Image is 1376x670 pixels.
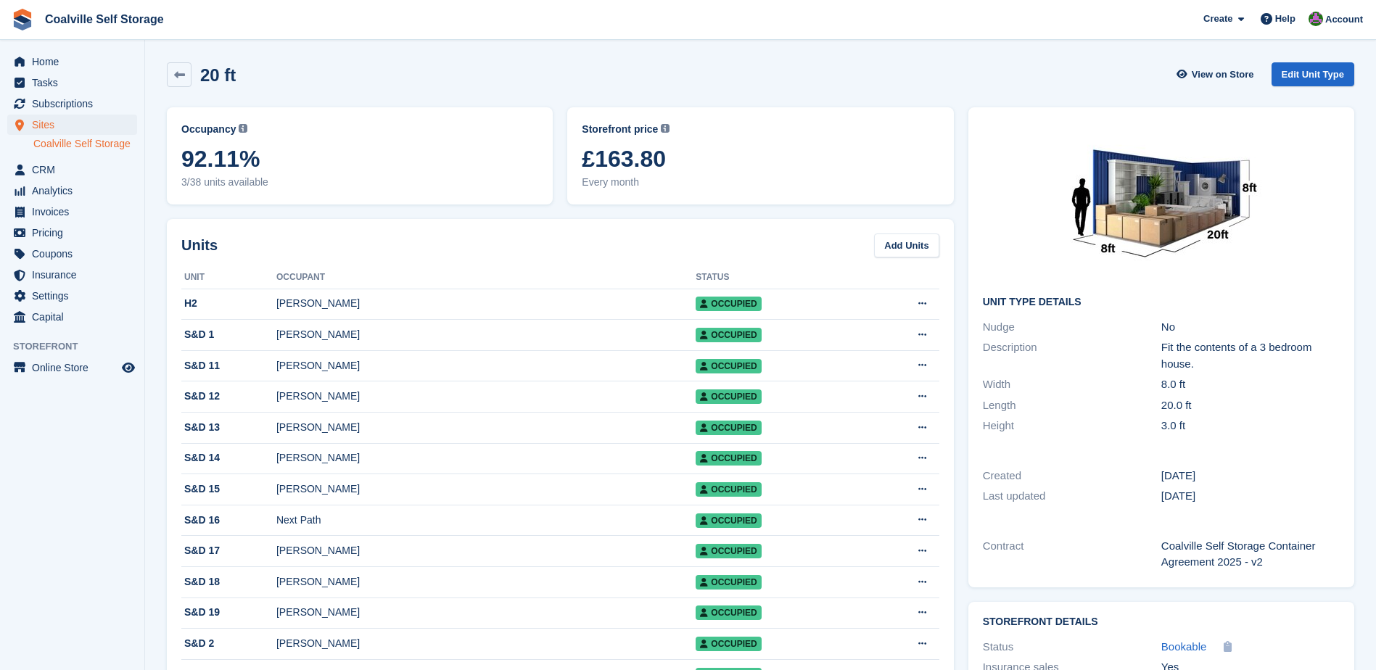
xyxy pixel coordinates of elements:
[13,339,144,354] span: Storefront
[181,481,276,497] div: S&D 15
[7,115,137,135] a: menu
[276,543,696,558] div: [PERSON_NAME]
[1052,122,1270,285] img: 20-ft-container.jpg
[276,327,696,342] div: [PERSON_NAME]
[181,420,276,435] div: S&D 13
[7,202,137,222] a: menu
[983,468,1161,484] div: Created
[181,122,236,137] span: Occupancy
[32,115,119,135] span: Sites
[7,286,137,306] a: menu
[1175,62,1260,86] a: View on Store
[276,605,696,620] div: [PERSON_NAME]
[32,181,119,201] span: Analytics
[696,451,761,466] span: Occupied
[32,160,119,180] span: CRM
[32,265,119,285] span: Insurance
[696,513,761,528] span: Occupied
[696,482,761,497] span: Occupied
[181,146,538,172] span: 92.11%
[7,307,137,327] a: menu
[120,359,137,376] a: Preview store
[582,122,658,137] span: Storefront price
[32,223,119,243] span: Pricing
[983,397,1161,414] div: Length
[696,575,761,590] span: Occupied
[696,389,761,404] span: Occupied
[181,574,276,590] div: S&D 18
[32,73,119,93] span: Tasks
[32,51,119,72] span: Home
[276,574,696,590] div: [PERSON_NAME]
[276,266,696,289] th: Occupant
[7,357,137,378] a: menu
[696,637,761,651] span: Occupied
[983,297,1340,308] h2: Unit Type details
[661,124,670,133] img: icon-info-grey-7440780725fd019a000dd9b08b2336e03edf1995a4989e88bcd33f0948082b44.svg
[7,51,137,72] a: menu
[983,639,1161,655] div: Status
[1325,12,1363,27] span: Account
[696,328,761,342] span: Occupied
[1161,397,1340,414] div: 20.0 ft
[983,339,1161,372] div: Description
[1161,376,1340,393] div: 8.0 ft
[696,266,864,289] th: Status
[181,234,218,256] h2: Units
[276,450,696,466] div: [PERSON_NAME]
[696,297,761,311] span: Occupied
[1309,12,1323,26] img: Jenny Rich
[32,357,119,378] span: Online Store
[1161,339,1340,372] div: Fit the contents of a 3 bedroom house.
[181,513,276,528] div: S&D 16
[983,319,1161,336] div: Nudge
[1203,12,1232,26] span: Create
[33,137,137,151] a: Coalville Self Storage
[1161,538,1340,571] div: Coalville Self Storage Container Agreement 2025 - v2
[32,202,119,222] span: Invoices
[181,605,276,620] div: S&D 19
[696,421,761,435] span: Occupied
[582,175,939,190] span: Every month
[276,389,696,404] div: [PERSON_NAME]
[39,7,170,31] a: Coalville Self Storage
[983,418,1161,434] div: Height
[181,389,276,404] div: S&D 12
[276,420,696,435] div: [PERSON_NAME]
[181,450,276,466] div: S&D 14
[7,181,137,201] a: menu
[7,265,137,285] a: menu
[181,327,276,342] div: S&D 1
[276,481,696,497] div: [PERSON_NAME]
[181,543,276,558] div: S&D 17
[1161,639,1207,655] a: Bookable
[582,146,939,172] span: £163.80
[1161,640,1207,653] span: Bookable
[181,636,276,651] div: S&D 2
[276,358,696,373] div: [PERSON_NAME]
[1272,62,1354,86] a: Edit Unit Type
[1161,319,1340,336] div: No
[874,233,939,257] a: Add Units
[200,65,236,85] h2: 20 ft
[32,94,119,114] span: Subscriptions
[7,160,137,180] a: menu
[12,9,33,30] img: stora-icon-8386f47178a22dfd0bd8f6a31ec36ba5ce8667c1dd55bd0f319d3a0aa187defe.svg
[7,94,137,114] a: menu
[696,605,761,620] span: Occupied
[181,296,276,311] div: H2
[276,636,696,651] div: [PERSON_NAME]
[7,73,137,93] a: menu
[276,296,696,311] div: [PERSON_NAME]
[32,307,119,327] span: Capital
[181,266,276,289] th: Unit
[1161,468,1340,484] div: [DATE]
[181,175,538,190] span: 3/38 units available
[276,513,696,528] div: Next Path
[7,244,137,264] a: menu
[696,359,761,373] span: Occupied
[983,538,1161,571] div: Contract
[239,124,247,133] img: icon-info-grey-7440780725fd019a000dd9b08b2336e03edf1995a4989e88bcd33f0948082b44.svg
[1192,67,1254,82] span: View on Store
[1161,488,1340,505] div: [DATE]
